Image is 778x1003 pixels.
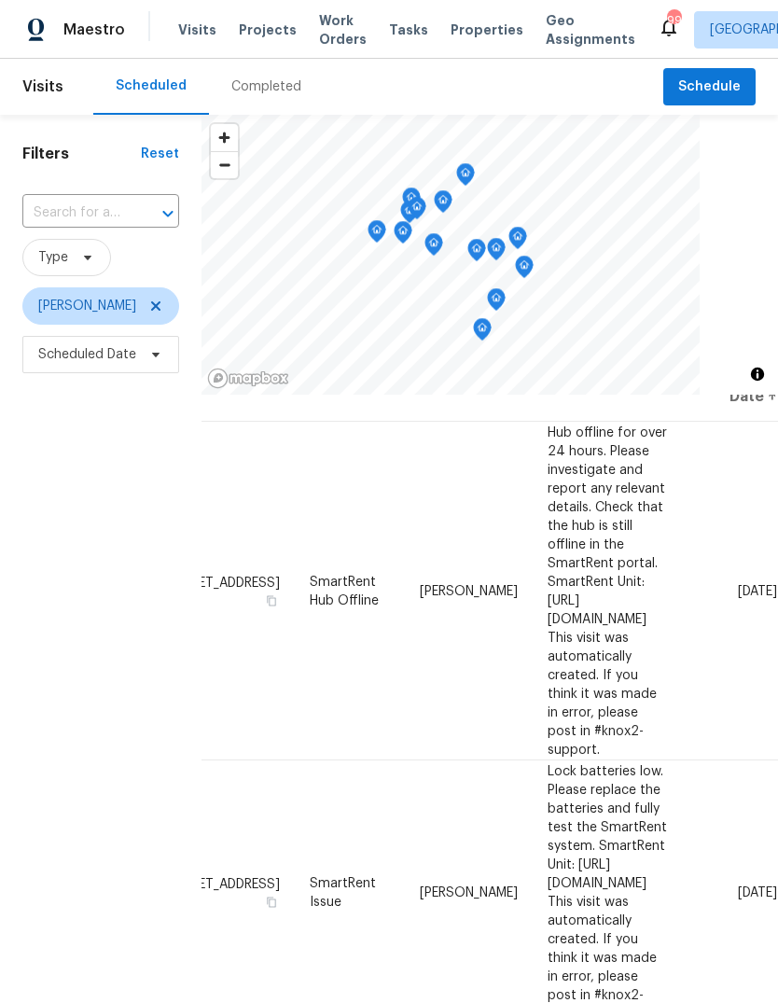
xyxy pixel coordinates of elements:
[738,885,777,899] span: [DATE]
[487,288,506,317] div: Map marker
[38,345,136,364] span: Scheduled Date
[400,201,419,230] div: Map marker
[239,21,297,39] span: Projects
[310,876,376,908] span: SmartRent Issue
[394,221,412,250] div: Map marker
[515,256,534,285] div: Map marker
[408,197,426,226] div: Map marker
[546,11,635,49] span: Geo Assignments
[487,238,506,267] div: Map marker
[402,188,421,216] div: Map marker
[752,364,763,384] span: Toggle attribution
[207,368,289,389] a: Mapbox homepage
[473,318,492,347] div: Map marker
[420,885,518,899] span: [PERSON_NAME]
[663,68,756,106] button: Schedule
[22,145,141,163] h1: Filters
[141,145,179,163] div: Reset
[548,425,667,756] span: Hub offline for over 24 hours. Please investigate and report any relevant details. Check that the...
[263,592,280,608] button: Copy Address
[116,77,187,95] div: Scheduled
[456,163,475,192] div: Map marker
[178,21,216,39] span: Visits
[667,11,680,30] div: 99
[38,248,68,267] span: Type
[211,151,238,178] button: Zoom out
[155,201,181,227] button: Open
[434,190,452,219] div: Map marker
[163,576,280,589] span: [STREET_ADDRESS]
[163,877,280,890] span: [STREET_ADDRESS]
[467,239,486,268] div: Map marker
[211,124,238,151] button: Zoom in
[424,233,443,262] div: Map marker
[420,584,518,597] span: [PERSON_NAME]
[263,893,280,910] button: Copy Address
[319,11,367,49] span: Work Orders
[738,584,777,597] span: [DATE]
[231,77,301,96] div: Completed
[389,23,428,36] span: Tasks
[63,21,125,39] span: Maestro
[201,115,700,395] canvas: Map
[38,297,136,315] span: [PERSON_NAME]
[678,76,741,99] span: Schedule
[22,199,127,228] input: Search for an address...
[508,227,527,256] div: Map marker
[22,66,63,107] span: Visits
[310,575,379,606] span: SmartRent Hub Offline
[746,363,769,385] button: Toggle attribution
[368,220,386,249] div: Map marker
[451,21,523,39] span: Properties
[211,152,238,178] span: Zoom out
